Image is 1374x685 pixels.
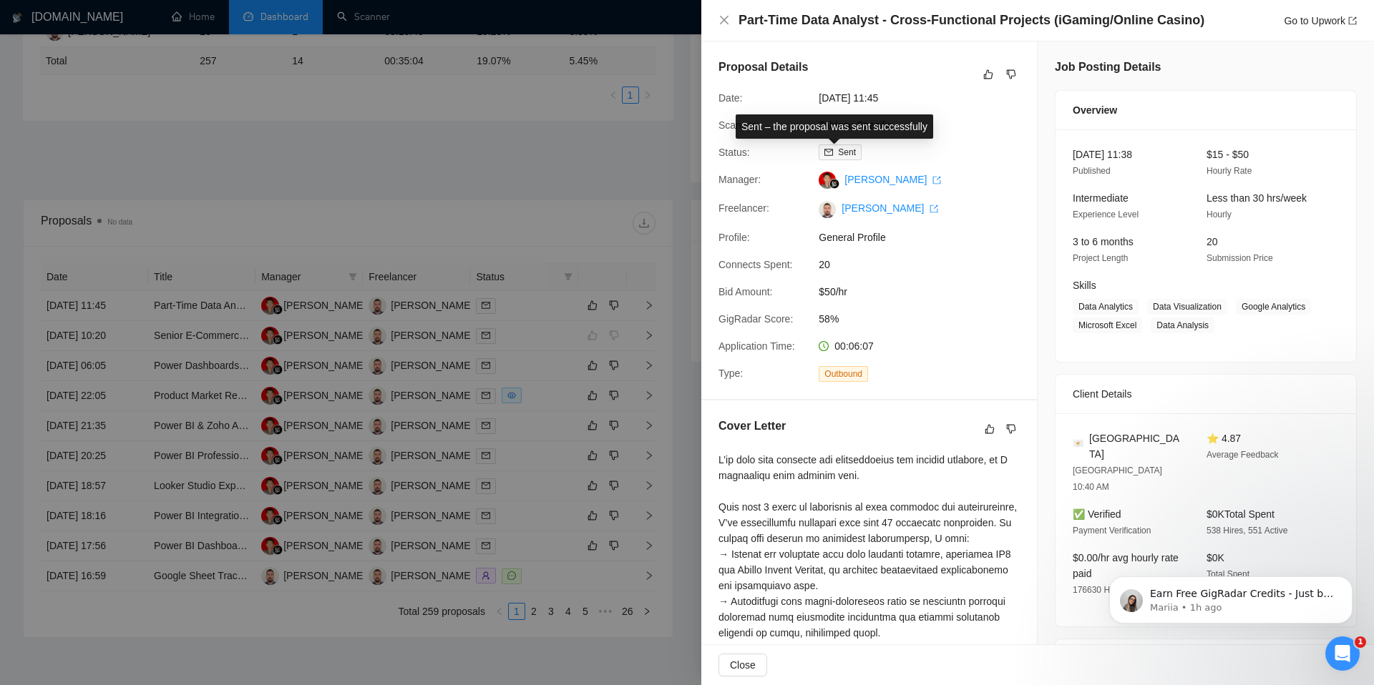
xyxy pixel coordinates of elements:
[1073,210,1139,220] span: Experience Level
[932,176,941,184] span: export
[1207,253,1273,263] span: Submission Price
[718,368,743,379] span: Type:
[736,114,933,139] div: Sent – the proposal was sent successfully
[730,657,756,673] span: Close
[824,148,833,157] span: mail
[1073,280,1096,291] span: Skills
[1088,546,1374,646] iframe: Intercom notifications message
[1006,69,1016,80] span: dislike
[819,311,1033,327] span: 58%
[819,366,868,382] span: Outbound
[983,69,993,80] span: like
[1003,66,1020,83] button: dislike
[1207,210,1232,220] span: Hourly
[1073,438,1083,448] img: 🇨🇾
[1073,192,1129,204] span: Intermediate
[718,59,808,76] h5: Proposal Details
[1207,166,1252,176] span: Hourly Rate
[985,423,995,435] span: like
[829,179,839,189] img: gigradar-bm.png
[834,340,874,352] span: 00:06:07
[1006,423,1016,435] span: dislike
[718,232,750,243] span: Profile:
[1207,236,1218,247] span: 20
[718,313,793,325] span: GigRadar Score:
[1073,508,1121,520] span: ✅ Verified
[838,147,856,157] span: Sent
[718,418,786,435] h5: Cover Letter
[1207,192,1307,204] span: Less than 30 hrs/week
[819,201,836,218] img: c1fc_27FLf1EH3L5AMFf83tGS6yaxyVnKv9AQzsnZAAlewa1bmmPsWnBFgF8h6rQJW
[718,340,795,352] span: Application Time:
[718,202,769,214] span: Freelancer:
[1073,166,1111,176] span: Published
[1147,299,1227,315] span: Data Visualization
[842,202,938,214] a: [PERSON_NAME] export
[1073,526,1151,536] span: Payment Verification
[1073,552,1179,579] span: $0.00/hr avg hourly rate paid
[1073,102,1117,118] span: Overview
[819,90,1033,106] span: [DATE] 11:45
[981,420,998,438] button: like
[718,119,759,131] span: Scanner:
[718,286,773,297] span: Bid Amount:
[1073,585,1126,595] span: 176630 Hours
[1073,375,1339,413] div: Client Details
[1207,508,1275,520] span: $0K Total Spent
[819,341,829,351] span: clock-circle
[1073,253,1128,263] span: Project Length
[819,284,1033,300] span: $50/hr
[844,174,941,185] a: [PERSON_NAME] export
[1073,149,1132,160] span: [DATE] 11:38
[1073,317,1142,333] span: Microsoft Excel
[718,654,767,676] button: Close
[718,14,730,26] span: close
[819,257,1033,272] span: 20
[980,66,997,83] button: like
[718,259,793,270] span: Connects Spent:
[718,14,730,26] button: Close
[1151,317,1214,333] span: Data Analysis
[739,11,1204,29] h4: Part-Time Data Analyst - Cross-Functional Projects (iGaming/Online Casino)
[1355,636,1366,648] span: 1
[1207,450,1279,460] span: Average Feedback
[1207,433,1241,444] span: ⭐ 4.87
[718,174,761,185] span: Manager:
[1073,465,1162,492] span: [GEOGRAPHIC_DATA] 10:40 AM
[1348,16,1357,25] span: export
[1207,149,1249,160] span: $15 - $50
[1073,236,1134,247] span: 3 to 6 months
[1325,636,1360,671] iframe: Intercom live chat
[1003,420,1020,438] button: dislike
[1089,430,1184,462] span: [GEOGRAPHIC_DATA]
[718,92,742,104] span: Date:
[1055,59,1161,76] h5: Job Posting Details
[1207,526,1287,536] span: 538 Hires, 551 Active
[1236,299,1311,315] span: Google Analytics
[1073,639,1339,678] div: Job Description
[930,204,938,213] span: export
[1284,15,1357,26] a: Go to Upworkexport
[819,230,1033,245] span: General Profile
[718,147,750,158] span: Status:
[1073,299,1139,315] span: Data Analytics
